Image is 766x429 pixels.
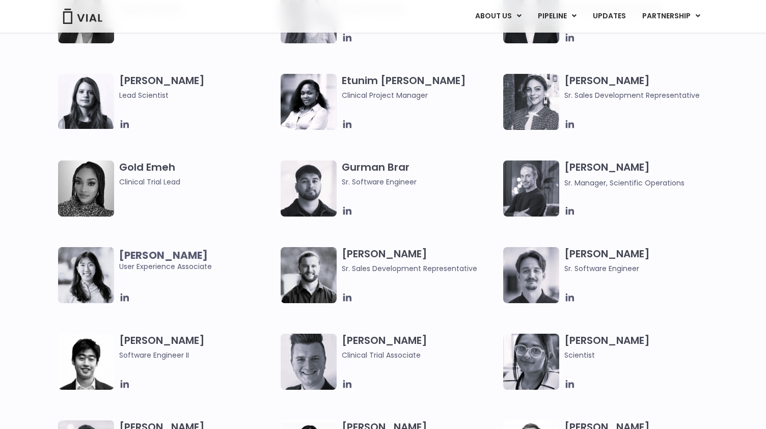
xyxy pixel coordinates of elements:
a: UPDATES [585,8,634,25]
h3: [PERSON_NAME] [119,74,276,101]
img: Vial Logo [62,9,103,24]
span: Sr. Software Engineer [564,263,721,274]
span: Sr. Sales Development Representative [564,90,721,101]
img: Headshot of smiling woman named Anjali [503,334,559,390]
span: Scientist [564,350,721,361]
span: Sr. Manager, Scientific Operations [564,178,685,188]
h3: [PERSON_NAME] [342,334,498,361]
span: Clinical Trial Associate [342,350,498,361]
span: Software Engineer II [119,350,276,361]
span: Sr. Software Engineer [342,176,498,187]
h3: [PERSON_NAME] [564,247,721,274]
img: Headshot of smiling of man named Gurman [281,160,337,217]
h3: [PERSON_NAME] [564,334,721,361]
img: A woman wearing a leopard print shirt in a black and white photo. [58,160,114,217]
h3: Etunim [PERSON_NAME] [342,74,498,101]
a: PARTNERSHIPMenu Toggle [634,8,708,25]
img: Headshot of smiling woman named Elia [58,74,114,129]
h3: Gold Emeh [119,160,276,187]
img: Image of smiling man named Hugo [281,247,337,303]
img: Headshot of smiling man named Jared [503,160,559,217]
h3: Gurman Brar [342,160,498,187]
b: [PERSON_NAME] [119,248,208,262]
span: User Experience Associate [119,250,276,272]
img: Fran [503,247,559,303]
img: Image of smiling woman named Etunim [281,74,337,130]
h3: [PERSON_NAME] [564,160,721,189]
span: Lead Scientist [119,90,276,101]
a: PIPELINEMenu Toggle [530,8,584,25]
h3: [PERSON_NAME] [342,247,498,274]
h3: [PERSON_NAME] [119,334,276,361]
img: Smiling woman named Gabriella [503,74,559,130]
span: Clinical Trial Lead [119,176,276,187]
img: Jason Zhang [58,334,114,390]
span: Sr. Sales Development Representative [342,263,498,274]
img: Headshot of smiling man named Collin [281,334,337,390]
a: ABOUT USMenu Toggle [467,8,529,25]
span: Clinical Project Manager [342,90,498,101]
h3: [PERSON_NAME] [564,74,721,101]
